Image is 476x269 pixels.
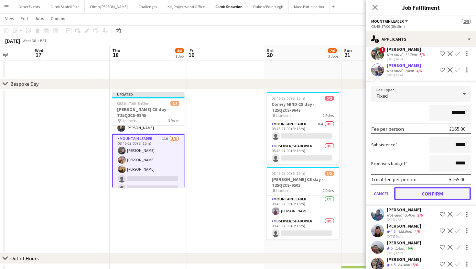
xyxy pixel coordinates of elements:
[387,52,404,57] div: Not rated
[387,218,424,222] div: [DATE] 07:57
[266,51,274,59] span: 20
[111,51,120,59] span: 18
[462,19,471,24] span: 2/8
[387,62,423,68] div: [PERSON_NAME]
[328,54,338,59] div: 3 Jobs
[387,213,404,218] div: Not rated
[51,16,65,21] span: Comms
[112,92,185,188] app-job-card: Updated08:30-17:00 (8h30m)4/8[PERSON_NAME] CS day - T25Q2CS-9845 Llanberis3 RolesEvent Team Coord...
[267,48,274,53] span: Sat
[168,118,179,123] span: 3 Roles
[325,171,334,176] span: 1/2
[391,262,395,267] span: 4.5
[189,51,195,59] span: 19
[210,0,248,13] button: Climb Snowdon
[267,92,339,164] app-job-card: 08:45-17:00 (8h15m)0/2Conwy MIND CS day - T25Q2CS-9647 Llanberis2 RolesMountain Leader16A0/108:45...
[267,176,339,188] h3: [PERSON_NAME] CS day - T25Q2CS-9502
[272,96,306,101] span: 08:45-17:00 (8h15m)
[122,118,137,123] span: Llanberis
[387,256,421,262] div: [PERSON_NAME]
[112,48,120,53] span: Thu
[267,101,339,113] h3: Conwy MIND CS day - T25Q2CS-9647
[10,81,38,87] div: Bespoke Day
[40,38,47,43] div: BST
[112,106,185,118] h3: [PERSON_NAME] CS day - T25Q2CS-9845
[391,229,395,234] span: 4.5
[267,142,339,164] app-card-role: Observer/Shadower0/108:45-17:00 (8h15m)
[380,47,385,53] span: !
[371,19,409,24] button: Mountain Leader
[387,68,404,73] div: Not rated
[394,187,471,200] button: Confirm
[391,246,393,251] span: 5
[13,0,45,13] button: Other Events
[371,161,407,166] label: Expenses budget
[366,3,476,12] h3: Job Fulfilment
[112,92,185,97] div: Updated
[248,0,289,13] button: Duke of Edinburgh
[387,240,421,246] div: [PERSON_NAME]
[34,51,43,59] span: 17
[276,113,291,118] span: Llanberis
[267,120,339,142] app-card-role: Mountain Leader16A0/108:45-17:00 (8h15m)
[276,188,291,193] span: Llanberis
[289,0,330,13] button: Mass Participation
[376,93,388,99] span: Fixed
[449,126,466,132] div: £165.00
[371,19,404,24] span: Mountain Leader
[371,126,404,132] div: Fee per person
[267,218,339,240] app-card-role: Observer/Shadower0/108:45-17:00 (8h15m)
[404,68,415,73] div: 28km
[413,262,418,267] app-skills-label: 5/6
[3,14,17,23] a: View
[272,171,306,176] span: 08:45-17:00 (8h15m)
[133,0,162,13] button: Challenges
[5,38,20,44] div: [DATE]
[371,24,471,29] div: 08:45-17:00 (8h15m)
[21,38,38,43] span: Week 38
[394,246,406,251] div: 5.4km
[404,52,418,57] div: 11.7km
[35,16,44,21] span: Jobs
[404,213,416,218] div: 5.4km
[323,188,334,193] span: 2 Roles
[170,101,179,106] span: 4/8
[162,0,210,13] button: Kit, Projects and Office
[32,14,47,23] a: Jobs
[328,48,337,53] span: 2/6
[45,0,85,13] button: Climb Scafell Pike
[267,196,339,218] app-card-role: Mountain Leader1/108:45-17:00 (8h15m)[PERSON_NAME]
[175,48,184,53] span: 4/8
[387,223,421,229] div: [PERSON_NAME]
[267,167,339,240] app-job-card: 08:45-17:00 (8h15m)1/2[PERSON_NAME] CS day - T25Q2CS-9502 Llanberis2 RolesMountain Leader1/108:45...
[117,101,151,106] span: 08:30-17:00 (8h30m)
[387,234,421,239] div: [DATE] 20:41
[35,48,43,53] span: Wed
[371,142,397,148] label: Subsistence
[85,0,133,13] button: Climb [PERSON_NAME]
[449,176,466,183] div: £165.00
[112,134,185,205] app-card-role: Mountain Leader11A3/608:45-17:00 (8h15m)[PERSON_NAME][PERSON_NAME][PERSON_NAME]
[419,52,425,57] app-skills-label: 5/6
[5,16,14,21] span: View
[387,251,421,255] div: [DATE] 12:39
[417,213,423,218] app-skills-label: 2/6
[416,68,422,73] app-skills-label: 4/6
[371,176,416,183] div: Total fee per person
[397,262,411,268] div: 64.4km
[397,229,413,234] div: 438.9km
[344,48,352,53] span: Sun
[387,73,423,77] div: [DATE] 17:24
[415,229,420,234] app-skills-label: 4/6
[10,255,39,262] div: Out of Hours
[371,187,392,200] button: Cancel
[366,31,476,47] div: Applicants
[175,54,184,59] div: 1 Job
[325,96,334,101] span: 0/2
[387,46,426,52] div: [PERSON_NAME]
[323,113,334,118] span: 2 Roles
[408,246,413,251] app-skills-label: 6/6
